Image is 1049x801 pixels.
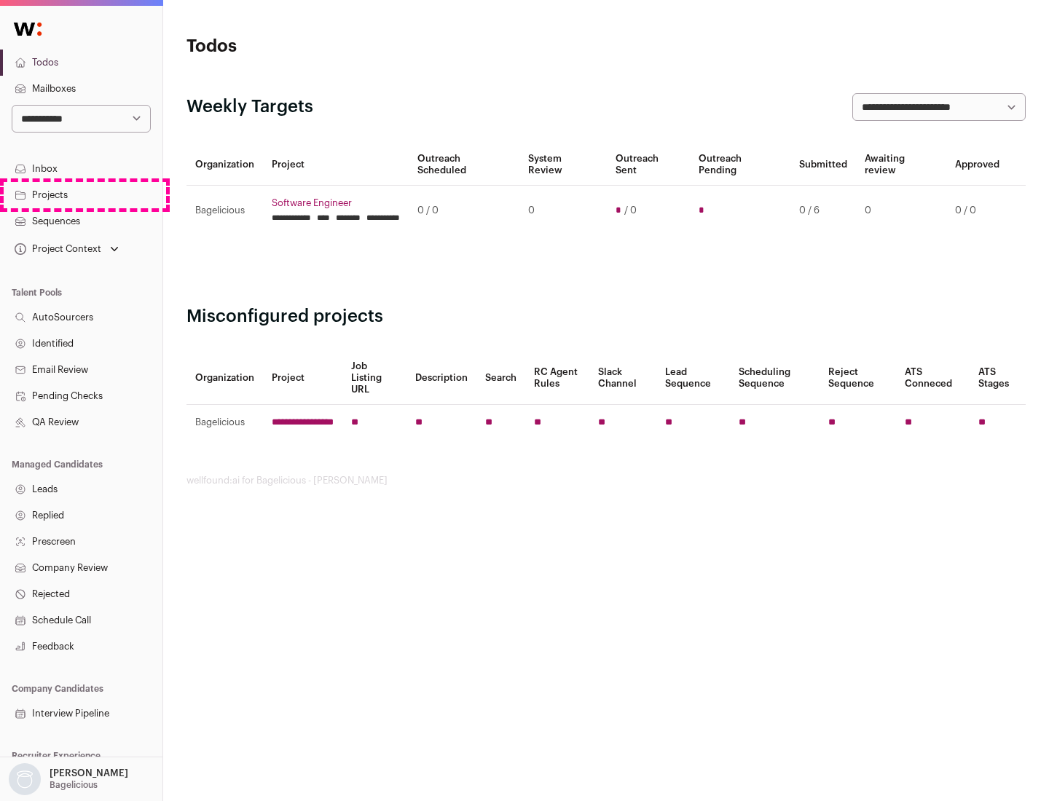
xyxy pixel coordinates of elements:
th: Description [406,352,476,405]
td: 0 [856,186,946,236]
a: Software Engineer [272,197,400,209]
th: Awaiting review [856,144,946,186]
th: Slack Channel [589,352,656,405]
th: Project [263,144,409,186]
th: Outreach Sent [607,144,691,186]
img: Wellfound [6,15,50,44]
th: Reject Sequence [820,352,897,405]
p: [PERSON_NAME] [50,768,128,779]
th: ATS Stages [970,352,1026,405]
th: Submitted [790,144,856,186]
th: Job Listing URL [342,352,406,405]
footer: wellfound:ai for Bagelicious - [PERSON_NAME] [186,475,1026,486]
td: 0 / 0 [946,186,1008,236]
th: System Review [519,144,606,186]
th: Project [263,352,342,405]
div: Project Context [12,243,101,255]
td: 0 / 0 [409,186,519,236]
th: Outreach Pending [690,144,790,186]
th: Scheduling Sequence [730,352,820,405]
td: Bagelicious [186,186,263,236]
h2: Misconfigured projects [186,305,1026,328]
td: 0 [519,186,606,236]
th: Lead Sequence [656,352,730,405]
button: Open dropdown [12,239,122,259]
th: Organization [186,352,263,405]
img: nopic.png [9,763,41,795]
h2: Weekly Targets [186,95,313,119]
th: Outreach Scheduled [409,144,519,186]
th: ATS Conneced [896,352,969,405]
th: Approved [946,144,1008,186]
h1: Todos [186,35,466,58]
td: Bagelicious [186,405,263,441]
th: Organization [186,144,263,186]
span: / 0 [624,205,637,216]
p: Bagelicious [50,779,98,791]
th: RC Agent Rules [525,352,589,405]
button: Open dropdown [6,763,131,795]
th: Search [476,352,525,405]
td: 0 / 6 [790,186,856,236]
